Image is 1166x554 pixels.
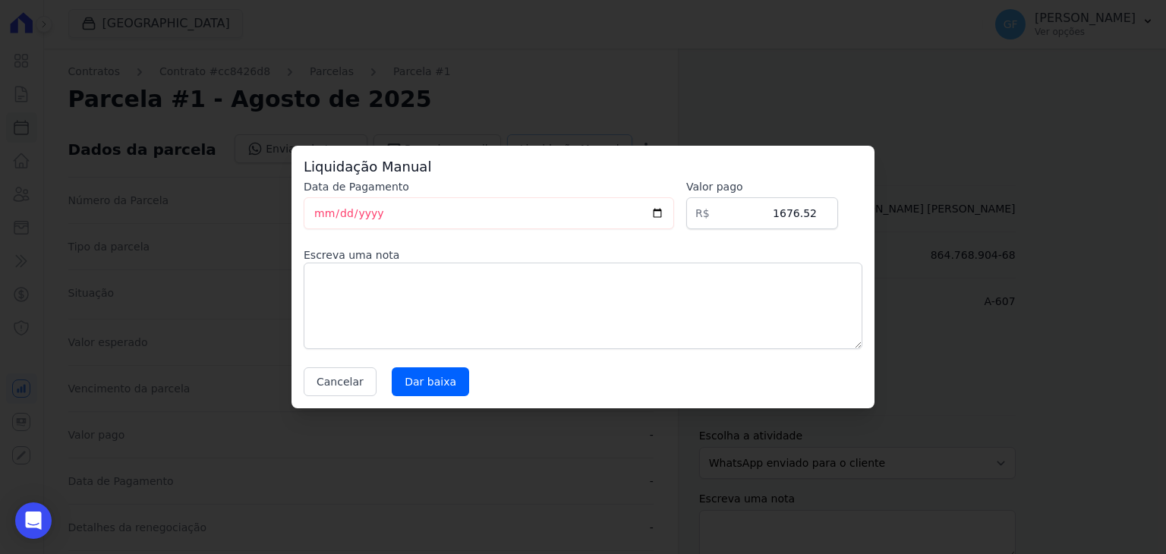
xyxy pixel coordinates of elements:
label: Escreva uma nota [304,247,862,263]
button: Cancelar [304,367,377,396]
input: Dar baixa [392,367,469,396]
label: Data de Pagamento [304,179,674,194]
h3: Liquidação Manual [304,158,862,176]
label: Valor pago [686,179,838,194]
div: Open Intercom Messenger [15,502,52,539]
